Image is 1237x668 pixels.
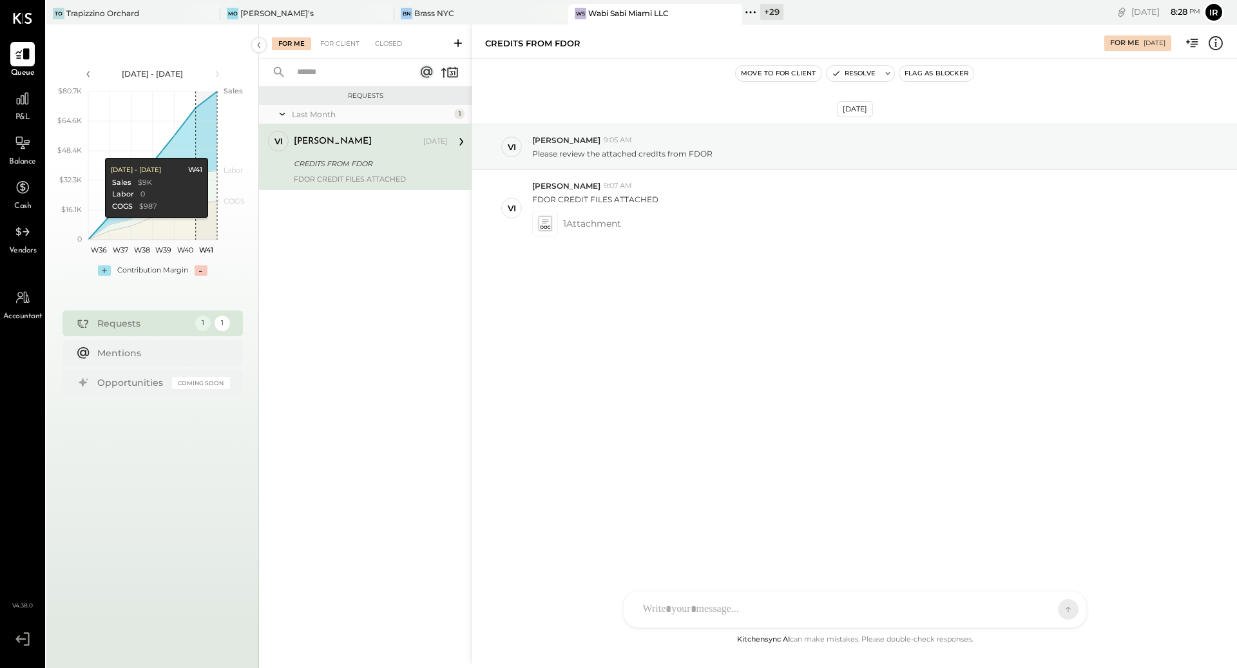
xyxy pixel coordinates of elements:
div: [DATE] [837,101,873,117]
div: Closed [369,37,408,50]
div: [DATE] - [DATE] [111,166,161,175]
div: [DATE] - [DATE] [98,68,207,79]
div: - [195,265,207,276]
div: For Me [1110,38,1139,48]
div: Labor [112,189,134,200]
text: 0 [77,234,82,243]
span: Cash [14,201,31,213]
p: Please review the attached credIts from FDOR [532,148,713,159]
button: Flag as Blocker [899,66,973,81]
div: BN [401,8,412,19]
a: Vendors [1,220,44,257]
text: W41 [199,245,213,254]
div: [DATE] [1131,6,1200,18]
div: 1 [215,316,230,331]
div: Wabi Sabi Miami LLC [588,8,669,19]
div: Trapizzino Orchard [66,8,139,19]
div: Mentions [97,347,224,359]
div: $987 [139,202,157,212]
div: FDOR CREDIT FILES ATTACHED [294,175,448,184]
div: + [98,265,111,276]
div: W41 [188,165,202,175]
div: CREDITS FROM FDOR [485,37,580,50]
a: Balance [1,131,44,168]
text: W36 [91,245,107,254]
text: Labor [224,166,243,175]
div: CREDITS FROM FDOR [294,157,444,170]
a: Accountant [1,285,44,323]
span: 1 Attachment [563,211,621,236]
div: Requests [97,317,189,330]
text: W38 [133,245,149,254]
div: [PERSON_NAME] [294,135,372,148]
div: copy link [1115,5,1128,19]
a: Queue [1,42,44,79]
text: W40 [177,245,193,254]
div: TO [53,8,64,19]
div: Requests [265,91,465,100]
text: $64.6K [57,116,82,125]
span: Vendors [9,245,37,257]
span: P&L [15,112,30,124]
div: vi [508,141,516,153]
span: Balance [9,157,36,168]
span: Accountant [3,311,43,323]
div: For Client [314,37,366,50]
button: Ir [1203,2,1224,23]
button: Resolve [827,66,881,81]
div: vi [274,135,283,148]
div: + 29 [760,4,783,20]
div: 1 [454,109,465,119]
div: [DATE] [1144,39,1165,48]
text: $32.3K [59,175,82,184]
div: [DATE] [423,137,448,147]
span: 9:05 AM [604,135,632,146]
div: Coming Soon [172,377,230,389]
div: For Me [272,37,311,50]
span: 9:07 AM [604,181,632,191]
div: Brass NYC [414,8,454,19]
div: Last Month [292,109,451,120]
div: WS [575,8,586,19]
div: COGS [112,202,133,212]
div: vi [508,202,516,215]
div: 0 [140,189,145,200]
a: P&L [1,86,44,124]
text: $16.1K [61,205,82,214]
p: FDOR CREDIT FILES ATTACHED [532,194,658,205]
div: Opportunities [97,376,166,389]
div: Contribution Margin [117,265,188,276]
text: Sales [224,86,243,95]
a: Cash [1,175,44,213]
div: Sales [112,178,131,188]
text: $80.7K [58,86,82,95]
text: W39 [155,245,171,254]
div: Mo [227,8,238,19]
div: 1 [195,316,211,331]
div: [PERSON_NAME]'s [240,8,314,19]
span: [PERSON_NAME] [532,180,600,191]
span: Queue [11,68,35,79]
div: $9K [138,178,152,188]
button: Move to for client [736,66,821,81]
span: [PERSON_NAME] [532,135,600,146]
text: COGS [224,196,245,205]
text: W37 [113,245,128,254]
text: $48.4K [57,146,82,155]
